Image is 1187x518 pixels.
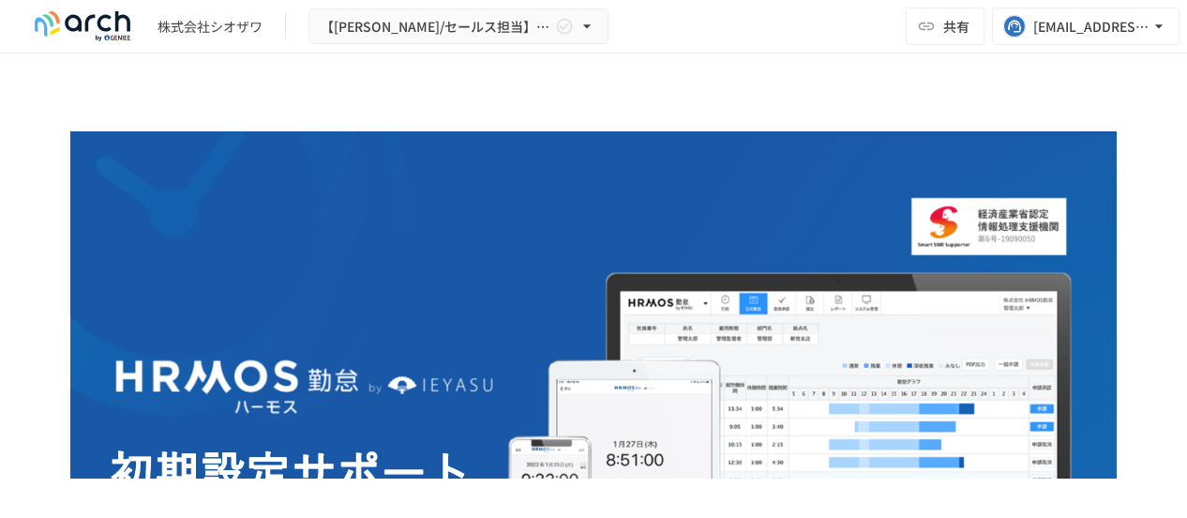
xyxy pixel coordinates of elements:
[1033,15,1149,38] div: [EMAIL_ADDRESS][DOMAIN_NAME]
[23,11,143,41] img: logo-default@2x-9cf2c760.svg
[943,16,969,37] span: 共有
[906,8,984,45] button: 共有
[158,17,263,37] div: 株式会社シオザワ
[308,8,609,45] button: 【[PERSON_NAME]/セールス担当】株式会社シオザワ様_初期設定サポート
[992,8,1179,45] button: [EMAIL_ADDRESS][DOMAIN_NAME]
[321,15,551,38] span: 【[PERSON_NAME]/セールス担当】株式会社シオザワ様_初期設定サポート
